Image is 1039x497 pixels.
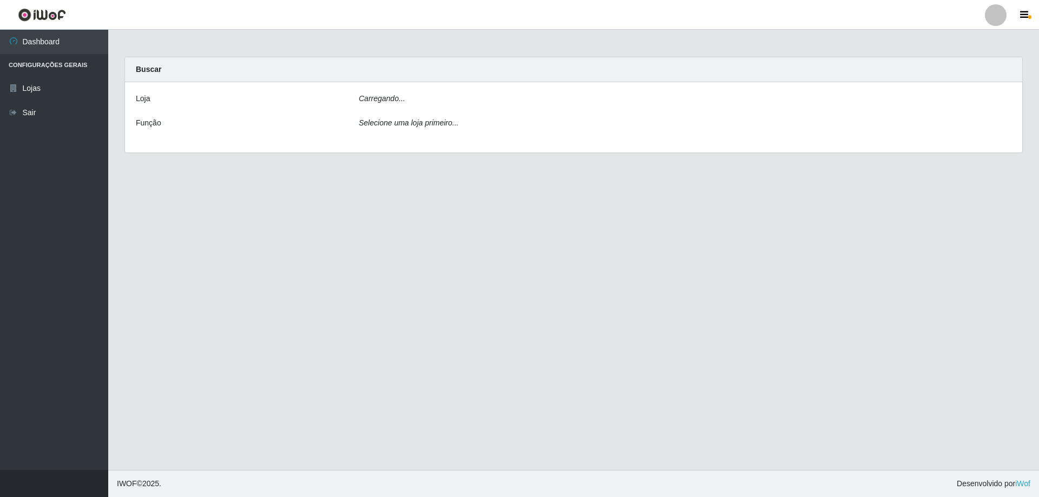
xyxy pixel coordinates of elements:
img: CoreUI Logo [18,8,66,22]
span: © 2025 . [117,478,161,489]
i: Selecione uma loja primeiro... [359,118,458,127]
label: Loja [136,93,150,104]
span: Desenvolvido por [957,478,1030,489]
i: Carregando... [359,94,405,103]
label: Função [136,117,161,129]
strong: Buscar [136,65,161,74]
a: iWof [1015,479,1030,488]
span: IWOF [117,479,137,488]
